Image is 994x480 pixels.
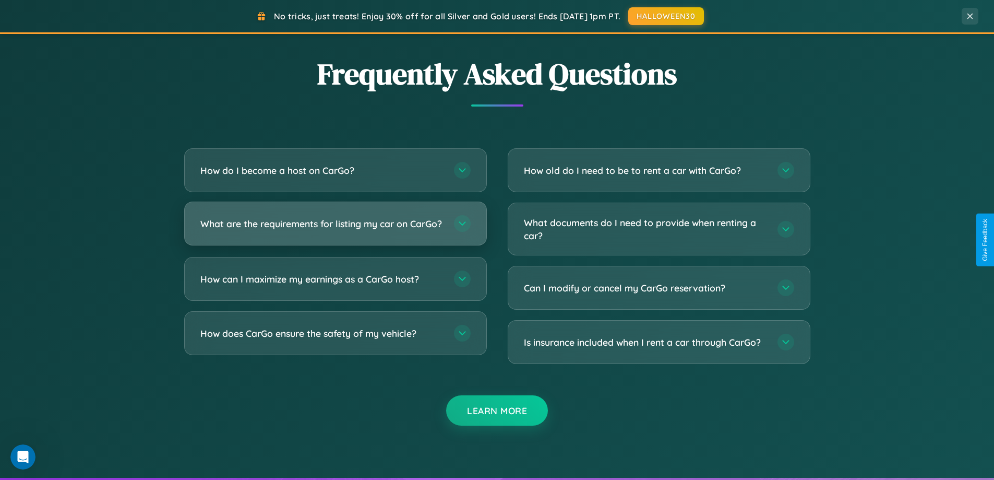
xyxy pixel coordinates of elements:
h3: How can I maximize my earnings as a CarGo host? [200,273,444,286]
span: No tricks, just treats! Enjoy 30% off for all Silver and Gold users! Ends [DATE] 1pm PT. [274,11,620,21]
h3: How does CarGo ensure the safety of my vehicle? [200,327,444,340]
h3: Is insurance included when I rent a car through CarGo? [524,336,767,349]
h3: What are the requirements for listing my car on CarGo? [200,217,444,230]
h2: Frequently Asked Questions [184,54,810,94]
button: Learn More [446,395,548,426]
h3: What documents do I need to provide when renting a car? [524,216,767,242]
h3: How old do I need to be to rent a car with CarGo? [524,164,767,177]
h3: How do I become a host on CarGo? [200,164,444,177]
h3: Can I modify or cancel my CarGo reservation? [524,282,767,295]
div: Give Feedback [981,219,989,261]
iframe: Intercom live chat [10,444,35,470]
button: HALLOWEEN30 [628,7,704,25]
